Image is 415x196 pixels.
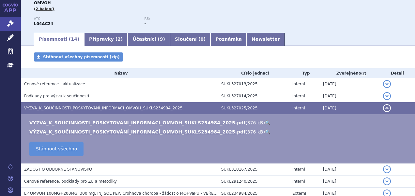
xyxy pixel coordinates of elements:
[43,55,120,59] span: Stáhnout všechny písemnosti (zip)
[128,33,170,46] a: Účastníci (9)
[34,1,51,5] span: OMVOH
[144,21,146,26] strong: -
[265,120,270,125] a: 🔍
[218,163,289,175] td: SUKL318167/2025
[160,36,163,42] span: 9
[71,36,77,42] span: 14
[292,191,306,196] span: Externí
[292,82,305,86] span: Interní
[292,94,305,98] span: Interní
[320,102,380,114] td: [DATE]
[383,104,391,112] button: detail
[218,102,289,114] td: SUKL327025/2025
[218,90,289,102] td: SUKL327014/2025
[320,78,380,90] td: [DATE]
[292,106,305,110] span: Interní
[144,17,248,21] p: RS:
[320,68,380,78] th: Zveřejněno
[247,120,263,125] span: 376 kB
[84,33,128,46] a: Přípravky (2)
[210,33,247,46] a: Poznámka
[265,129,270,134] a: 🔍
[34,33,84,46] a: Písemnosti (14)
[383,165,391,173] button: detail
[29,129,408,135] li: ( )
[247,129,263,134] span: 376 kB
[247,33,285,46] a: Newsletter
[383,92,391,100] button: detail
[34,7,54,11] span: (2 balení)
[34,17,138,21] p: ATC:
[21,68,218,78] th: Název
[383,177,391,185] button: detail
[24,94,89,98] span: Podklady pro výzvu k součinnosti
[320,90,380,102] td: [DATE]
[218,78,289,90] td: SUKL327013/2025
[320,175,380,188] td: [DATE]
[380,68,415,78] th: Detail
[218,175,289,188] td: SUKL291240/2025
[292,179,305,184] span: Interní
[218,68,289,78] th: Číslo jednací
[361,71,366,76] abbr: (?)
[29,120,245,125] a: VYZVA_K_SOUCINNOSTI_POSKYTOVANI_INFORMACI_OMVOH_SUKLS234984_2025.pdf
[320,163,380,175] td: [DATE]
[383,80,391,88] button: detail
[24,167,92,172] span: ŽÁDOST O ODBORNÉ STANOVISKO
[170,33,210,46] a: Sloučení (0)
[24,106,182,110] span: VÝZVA_K_SOUČINNOSTI_POSKYTOVÁNÍ_INFORMACÍ_OMVOH_SUKLS234984_2025
[34,52,123,62] a: Stáhnout všechny písemnosti (zip)
[29,129,245,134] a: VÝZVA_K_SOUČINNOSTI_POSKYTOVÁNÍ_INFORMACÍ_OMVOH_SUKLS234984_2025.pdf
[24,82,85,86] span: Cenové reference - aktualizace
[200,36,204,42] span: 0
[34,21,53,26] strong: MIRIKIZUMAB
[117,36,121,42] span: 2
[289,68,320,78] th: Typ
[29,142,84,156] a: Stáhnout všechno
[24,191,241,196] span: LP OMVOH 100MG+200MG, 300 mg, INJ SOL PEP, Crohnova choroba - žádost o MC+VaPÚ - VEŘEJNÉ, mail - 1/4
[29,119,408,126] li: ( )
[292,167,305,172] span: Interní
[24,179,117,184] span: Cenové reference, podklady pro ZÚ a metodiky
